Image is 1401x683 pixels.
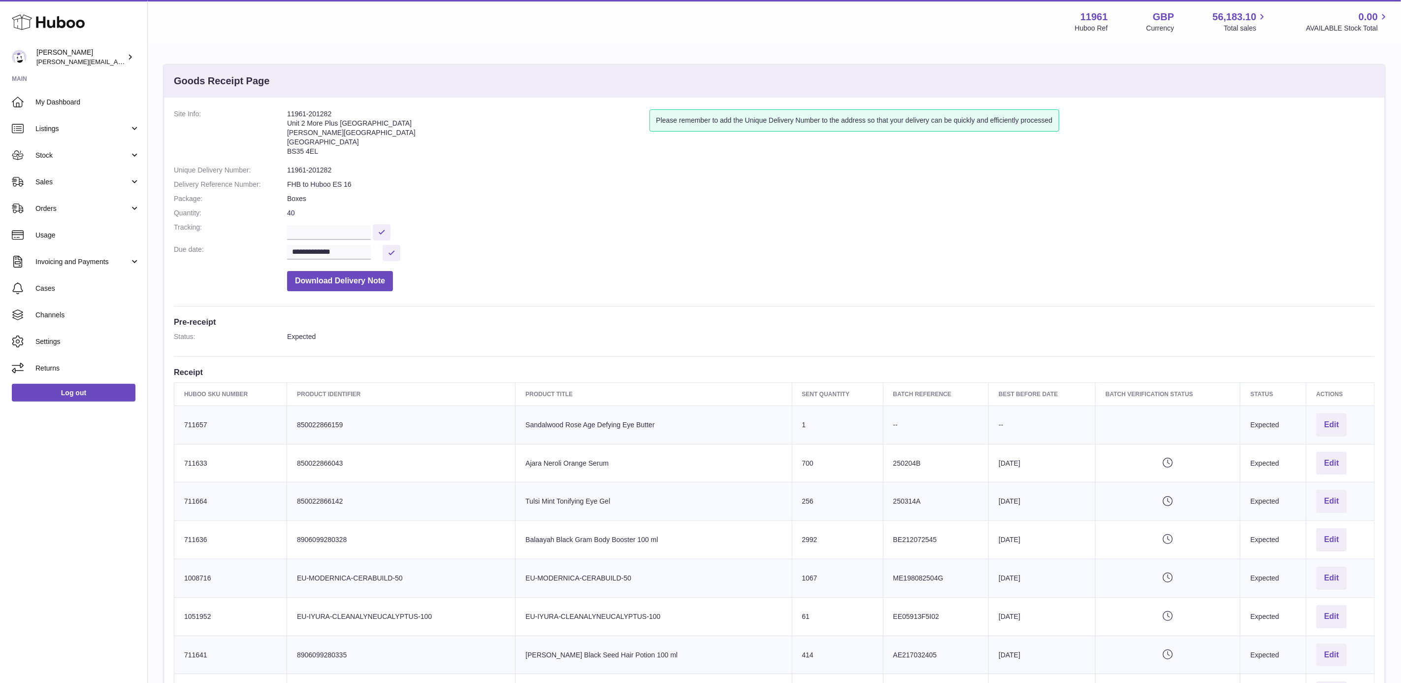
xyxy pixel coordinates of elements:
th: Status [1240,382,1306,406]
button: Edit [1316,528,1347,551]
span: 0.00 [1359,10,1378,24]
td: [DATE] [989,636,1096,674]
td: 256 [792,482,883,521]
th: Batch Reference [883,382,988,406]
dd: Boxes [287,194,1375,204]
td: -- [883,406,988,444]
span: My Dashboard [35,98,140,107]
td: 711633 [174,444,287,482]
dt: Due date: [174,245,287,261]
td: Ajara Neroli Orange Serum [516,444,792,482]
a: Log out [12,384,135,402]
dt: Unique Delivery Number: [174,166,287,175]
span: Invoicing and Payments [35,257,130,267]
button: Edit [1316,644,1347,667]
a: 0.00 AVAILABLE Stock Total [1306,10,1389,33]
div: Currency [1146,24,1174,33]
span: Usage [35,231,140,240]
span: Channels [35,310,140,320]
th: Batch Verification Status [1096,382,1240,406]
span: [PERSON_NAME][EMAIL_ADDRESS][DOMAIN_NAME] [36,58,197,66]
td: EU-MODERNICA-CERABUILD-50 [516,559,792,598]
span: Total sales [1224,24,1268,33]
dt: Status: [174,332,287,341]
td: 1008716 [174,559,287,598]
td: BE212072545 [883,521,988,559]
a: 56,183.10 Total sales [1212,10,1268,33]
th: Product title [516,382,792,406]
div: [PERSON_NAME] [36,48,125,67]
button: Edit [1316,490,1347,513]
td: EE05913F5I02 [883,597,988,636]
span: Returns [35,364,140,373]
dt: Site Info: [174,109,287,161]
strong: 11961 [1080,10,1108,24]
td: [DATE] [989,597,1096,636]
td: Expected [1240,636,1306,674]
span: Listings [35,124,130,134]
td: Expected [1240,482,1306,521]
td: Expected [1240,597,1306,636]
td: ME198082504G [883,559,988,598]
td: 711636 [174,521,287,559]
span: 56,183.10 [1212,10,1256,24]
td: Sandalwood Rose Age Defying Eye Butter [516,406,792,444]
th: Sent Quantity [792,382,883,406]
td: [DATE] [989,444,1096,482]
button: Edit [1316,413,1347,437]
td: [DATE] [989,559,1096,598]
td: 1067 [792,559,883,598]
td: 711657 [174,406,287,444]
dd: 40 [287,208,1375,218]
td: Expected [1240,444,1306,482]
h3: Pre-receipt [174,316,1375,327]
h3: Receipt [174,367,1375,377]
span: Stock [35,151,130,160]
td: 850022866159 [287,406,516,444]
td: [PERSON_NAME] Black Seed Hair Potion 100 ml [516,636,792,674]
span: Sales [35,177,130,187]
dt: Package: [174,194,287,204]
td: EU-MODERNICA-CERABUILD-50 [287,559,516,598]
td: Balaayah Black Gram Body Booster 100 ml [516,521,792,559]
td: 250314A [883,482,988,521]
th: Best Before Date [989,382,1096,406]
td: 61 [792,597,883,636]
td: 2992 [792,521,883,559]
dt: Quantity: [174,208,287,218]
td: EU-IYURA-CLEANALYNEUCALYPTUS-100 [287,597,516,636]
button: Download Delivery Note [287,271,393,291]
strong: GBP [1153,10,1174,24]
td: 850022866043 [287,444,516,482]
dt: Tracking: [174,223,287,240]
td: [DATE] [989,482,1096,521]
span: Settings [35,337,140,346]
td: -- [989,406,1096,444]
button: Edit [1316,452,1347,475]
td: 850022866142 [287,482,516,521]
td: 1 [792,406,883,444]
td: 711641 [174,636,287,674]
th: Product Identifier [287,382,516,406]
address: 11961-201282 Unit 2 More Plus [GEOGRAPHIC_DATA] [PERSON_NAME][GEOGRAPHIC_DATA] [GEOGRAPHIC_DATA] ... [287,109,650,161]
td: Expected [1240,406,1306,444]
span: AVAILABLE Stock Total [1306,24,1389,33]
td: 700 [792,444,883,482]
button: Edit [1316,605,1347,628]
dd: Expected [287,332,1375,341]
td: EU-IYURA-CLEANALYNEUCALYPTUS-100 [516,597,792,636]
td: 414 [792,636,883,674]
h3: Goods Receipt Page [174,74,270,88]
td: Expected [1240,521,1306,559]
td: 8906099280335 [287,636,516,674]
td: AE217032405 [883,636,988,674]
dd: 11961-201282 [287,166,1375,175]
td: 8906099280328 [287,521,516,559]
dd: FHB to Huboo ES 16 [287,180,1375,189]
td: Expected [1240,559,1306,598]
span: Cases [35,284,140,293]
img: raghav@transformative.in [12,50,27,65]
th: Huboo SKU Number [174,382,287,406]
td: 711664 [174,482,287,521]
th: Actions [1306,382,1375,406]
